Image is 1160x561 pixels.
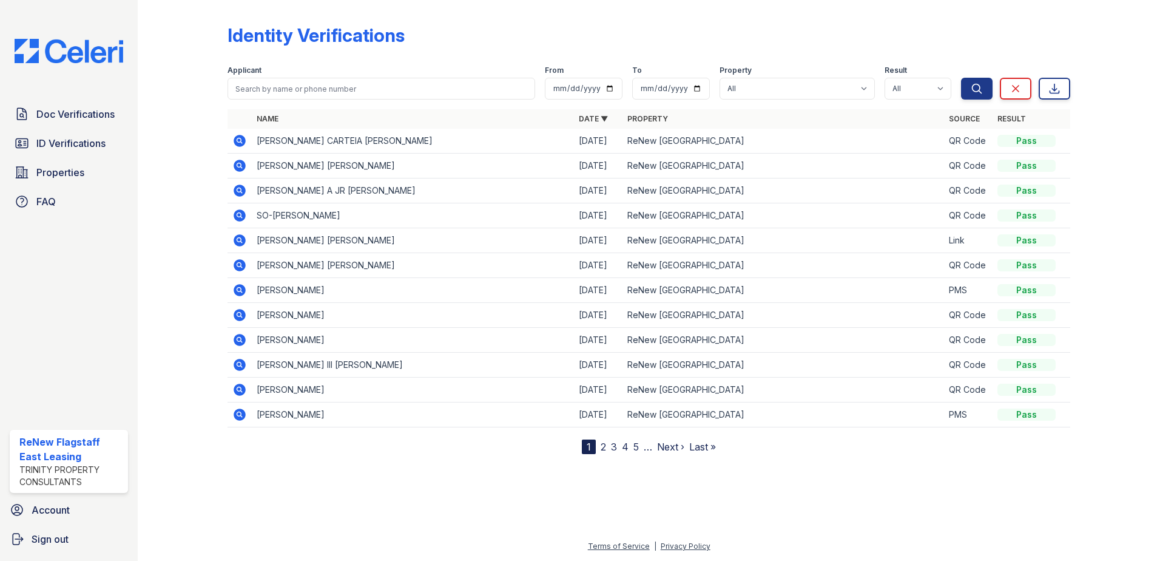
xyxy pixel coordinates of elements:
[10,102,128,126] a: Doc Verifications
[622,303,945,328] td: ReNew [GEOGRAPHIC_DATA]
[622,129,945,154] td: ReNew [GEOGRAPHIC_DATA]
[661,542,710,551] a: Privacy Policy
[944,178,993,203] td: QR Code
[574,403,622,427] td: [DATE]
[574,378,622,403] td: [DATE]
[579,114,608,123] a: Date ▼
[574,129,622,154] td: [DATE]
[997,185,1056,197] div: Pass
[252,328,574,353] td: [PERSON_NAME]
[720,66,752,75] label: Property
[689,441,716,453] a: Last »
[944,228,993,253] td: Link
[36,165,84,180] span: Properties
[944,203,993,228] td: QR Code
[252,203,574,228] td: SO-[PERSON_NAME]
[944,353,993,378] td: QR Code
[622,178,945,203] td: ReNew [GEOGRAPHIC_DATA]
[32,532,69,546] span: Sign out
[654,542,656,551] div: |
[574,253,622,278] td: [DATE]
[622,278,945,303] td: ReNew [GEOGRAPHIC_DATA]
[252,253,574,278] td: [PERSON_NAME] [PERSON_NAME]
[611,441,617,453] a: 3
[632,66,642,75] label: To
[997,114,1026,123] a: Result
[997,259,1056,271] div: Pass
[627,114,668,123] a: Property
[252,403,574,427] td: [PERSON_NAME]
[997,234,1056,246] div: Pass
[582,440,596,454] div: 1
[997,209,1056,222] div: Pass
[622,441,629,453] a: 4
[633,441,639,453] a: 5
[36,194,56,209] span: FAQ
[5,39,133,63] img: CE_Logo_Blue-a8612792a0a2168367f1c8372b55b34899dd931a85d93a1a3d3e32e68fde9ad4.png
[944,378,993,403] td: QR Code
[252,129,574,154] td: [PERSON_NAME] CARTEIA [PERSON_NAME]
[574,203,622,228] td: [DATE]
[622,353,945,378] td: ReNew [GEOGRAPHIC_DATA]
[997,334,1056,346] div: Pass
[228,78,535,100] input: Search by name or phone number
[252,154,574,178] td: [PERSON_NAME] [PERSON_NAME]
[944,403,993,427] td: PMS
[252,353,574,378] td: [PERSON_NAME] III [PERSON_NAME]
[10,160,128,185] a: Properties
[622,378,945,403] td: ReNew [GEOGRAPHIC_DATA]
[574,328,622,353] td: [DATE]
[885,66,907,75] label: Result
[10,189,128,214] a: FAQ
[574,154,622,178] td: [DATE]
[252,228,574,253] td: [PERSON_NAME] [PERSON_NAME]
[944,278,993,303] td: PMS
[5,498,133,522] a: Account
[622,203,945,228] td: ReNew [GEOGRAPHIC_DATA]
[622,328,945,353] td: ReNew [GEOGRAPHIC_DATA]
[545,66,564,75] label: From
[574,278,622,303] td: [DATE]
[252,178,574,203] td: [PERSON_NAME] A JR [PERSON_NAME]
[252,278,574,303] td: [PERSON_NAME]
[19,435,123,464] div: ReNew Flagstaff East Leasing
[997,409,1056,421] div: Pass
[257,114,278,123] a: Name
[622,154,945,178] td: ReNew [GEOGRAPHIC_DATA]
[19,464,123,488] div: Trinity Property Consultants
[622,403,945,427] td: ReNew [GEOGRAPHIC_DATA]
[252,303,574,328] td: [PERSON_NAME]
[36,136,106,151] span: ID Verifications
[944,129,993,154] td: QR Code
[997,384,1056,396] div: Pass
[601,441,606,453] a: 2
[32,503,70,517] span: Account
[228,66,261,75] label: Applicant
[644,440,652,454] span: …
[949,114,980,123] a: Source
[252,378,574,403] td: [PERSON_NAME]
[944,154,993,178] td: QR Code
[574,353,622,378] td: [DATE]
[228,24,405,46] div: Identity Verifications
[657,441,684,453] a: Next ›
[997,309,1056,321] div: Pass
[574,303,622,328] td: [DATE]
[997,135,1056,147] div: Pass
[944,328,993,353] td: QR Code
[5,527,133,551] a: Sign out
[588,542,650,551] a: Terms of Service
[574,178,622,203] td: [DATE]
[997,359,1056,371] div: Pass
[944,253,993,278] td: QR Code
[574,228,622,253] td: [DATE]
[997,284,1056,296] div: Pass
[997,160,1056,172] div: Pass
[36,107,115,121] span: Doc Verifications
[622,253,945,278] td: ReNew [GEOGRAPHIC_DATA]
[622,228,945,253] td: ReNew [GEOGRAPHIC_DATA]
[10,131,128,155] a: ID Verifications
[944,303,993,328] td: QR Code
